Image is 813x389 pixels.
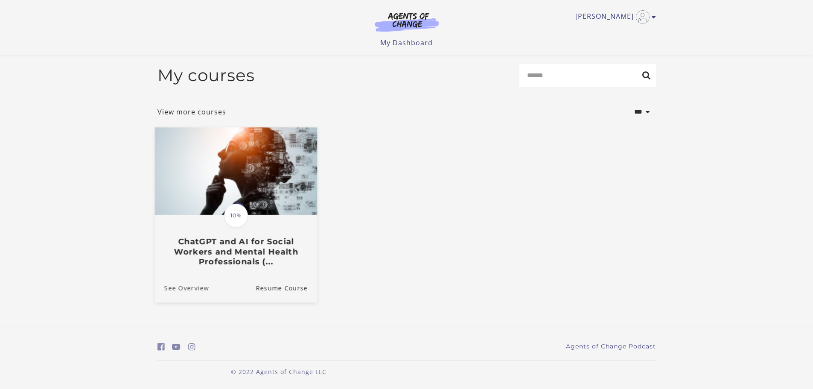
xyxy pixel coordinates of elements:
i: https://www.youtube.com/c/AgentsofChangeTestPrepbyMeaganMitchell (Open in a new window) [172,343,181,351]
h2: My courses [157,65,255,85]
i: https://www.facebook.com/groups/aswbtestprep (Open in a new window) [157,343,165,351]
i: https://www.instagram.com/agentsofchangeprep/ (Open in a new window) [188,343,195,351]
p: © 2022 Agents of Change LLC [157,367,400,376]
a: ChatGPT and AI for Social Workers and Mental Health Professionals (...: See Overview [154,273,209,302]
span: 10% [224,204,248,228]
a: Agents of Change Podcast [566,342,656,351]
a: My Dashboard [380,38,433,47]
a: Toggle menu [575,10,652,24]
a: https://www.instagram.com/agentsofchangeprep/ (Open in a new window) [188,341,195,353]
a: View more courses [157,107,226,117]
img: Agents of Change Logo [366,12,448,32]
a: https://www.facebook.com/groups/aswbtestprep (Open in a new window) [157,341,165,353]
a: https://www.youtube.com/c/AgentsofChangeTestPrepbyMeaganMitchell (Open in a new window) [172,341,181,353]
a: ChatGPT and AI for Social Workers and Mental Health Professionals (...: Resume Course [256,273,317,302]
h3: ChatGPT and AI for Social Workers and Mental Health Professionals (... [164,237,307,266]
